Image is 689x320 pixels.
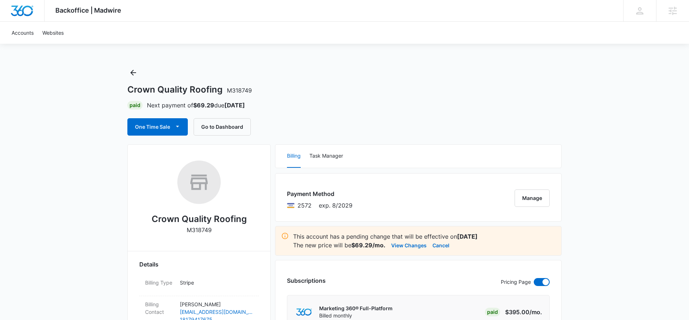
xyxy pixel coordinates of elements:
[193,102,214,109] strong: $69.29
[319,312,393,319] p: Billed monthly
[287,189,352,198] h3: Payment Method
[145,300,174,316] dt: Billing Contact
[293,241,385,249] p: The new price will be
[147,101,245,110] p: Next payment of due
[296,308,312,316] img: marketing360Logo
[432,241,449,249] button: Cancel
[180,300,253,308] p: [PERSON_NAME]
[501,278,531,286] p: Pricing Page
[127,67,139,78] button: Back
[309,145,343,168] button: Task Manager
[485,308,500,316] div: Paid
[55,7,121,14] span: Backoffice | Madwire
[515,189,550,207] button: Manage
[7,22,38,44] a: Accounts
[127,101,143,110] div: Paid
[529,308,542,316] span: /mo.
[287,145,301,168] button: Billing
[391,241,427,249] button: View Changes
[194,118,251,136] button: Go to Dashboard
[319,201,352,210] span: exp. 8/2029
[127,118,188,136] button: One Time Sale
[152,213,247,226] h2: Crown Quality Roofing
[38,22,68,44] a: Websites
[351,242,385,249] strong: $69.29/mo.
[180,279,253,286] p: Stripe
[139,260,158,269] span: Details
[227,87,252,94] span: M318749
[139,274,259,296] div: Billing TypeStripe
[297,201,312,210] span: Visa ending with
[293,232,555,241] p: This account has a pending change that will be effective on
[224,102,245,109] strong: [DATE]
[287,276,326,285] h3: Subscriptions
[145,279,174,286] dt: Billing Type
[187,226,212,234] p: M318749
[505,308,542,316] p: $395.00
[127,84,252,95] h1: Crown Quality Roofing
[457,233,478,240] strong: [DATE]
[319,305,393,312] p: Marketing 360® Full-Platform
[180,308,253,316] a: [EMAIL_ADDRESS][DOMAIN_NAME]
